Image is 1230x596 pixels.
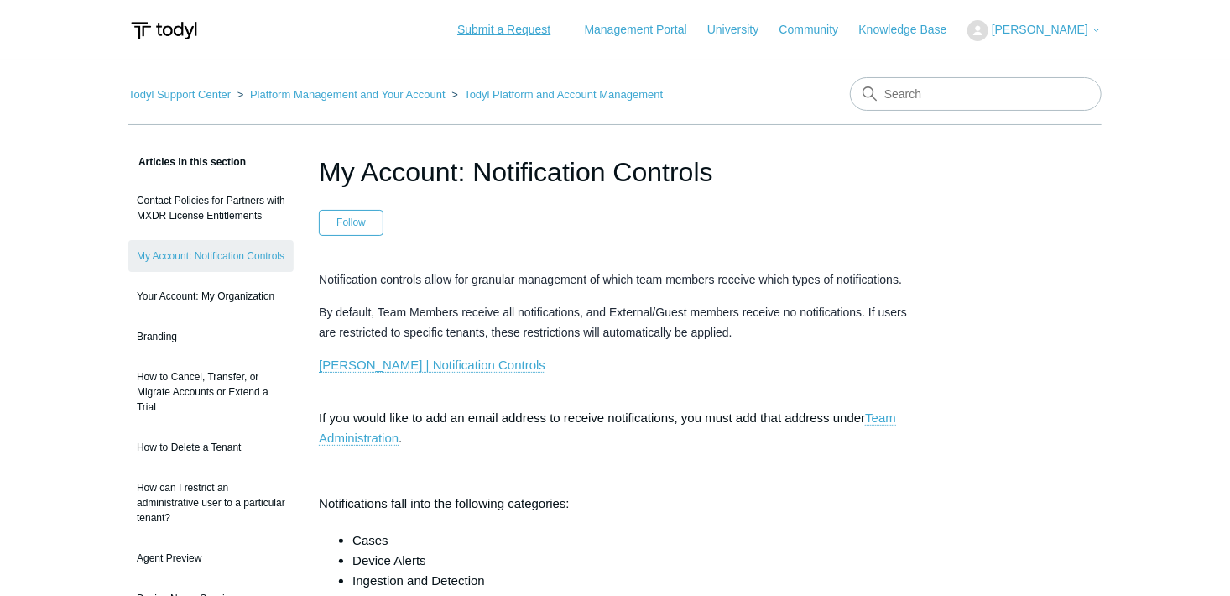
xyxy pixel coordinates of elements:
[319,388,911,448] p: If you would like to add an email address to receive notifications, you must add that address und...
[992,23,1088,36] span: [PERSON_NAME]
[128,15,200,46] img: Todyl Support Center Help Center home page
[352,551,911,571] li: Device Alerts
[250,88,446,101] a: Platform Management and Your Account
[128,472,294,534] a: How can I restrict an administrative user to a particular tenant?
[128,280,294,312] a: Your Account: My Organization
[128,156,246,168] span: Articles in this section
[319,152,911,192] h1: My Account: Notification Controls
[128,361,294,423] a: How to Cancel, Transfer, or Migrate Accounts or Extend a Trial
[319,494,911,514] p: Notifications fall into the following categories:
[319,273,902,286] span: Notification controls allow for granular management of which team members receive which types of ...
[859,21,964,39] a: Knowledge Base
[352,571,911,591] li: Ingestion and Detection
[448,88,663,101] li: Todyl Platform and Account Management
[128,542,294,574] a: Agent Preview
[319,358,545,373] a: [PERSON_NAME] | Notification Controls
[779,21,856,39] a: Community
[319,210,383,235] button: Follow Article
[440,16,567,44] a: Submit a Request
[128,88,231,101] a: Todyl Support Center
[128,240,294,272] a: My Account: Notification Controls
[128,88,234,101] li: Todyl Support Center
[464,88,663,101] a: Todyl Platform and Account Management
[352,531,911,551] li: Cases
[319,306,907,339] span: By default, Team Members receive all notifications, and External/Guest members receive no notific...
[234,88,449,101] li: Platform Management and Your Account
[128,431,294,463] a: How to Delete a Tenant
[128,321,294,353] a: Branding
[850,77,1102,111] input: Search
[585,21,704,39] a: Management Portal
[707,21,775,39] a: University
[319,410,896,446] a: Team Administration
[128,185,294,232] a: Contact Policies for Partners with MXDR License Entitlements
[967,20,1102,41] button: [PERSON_NAME]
